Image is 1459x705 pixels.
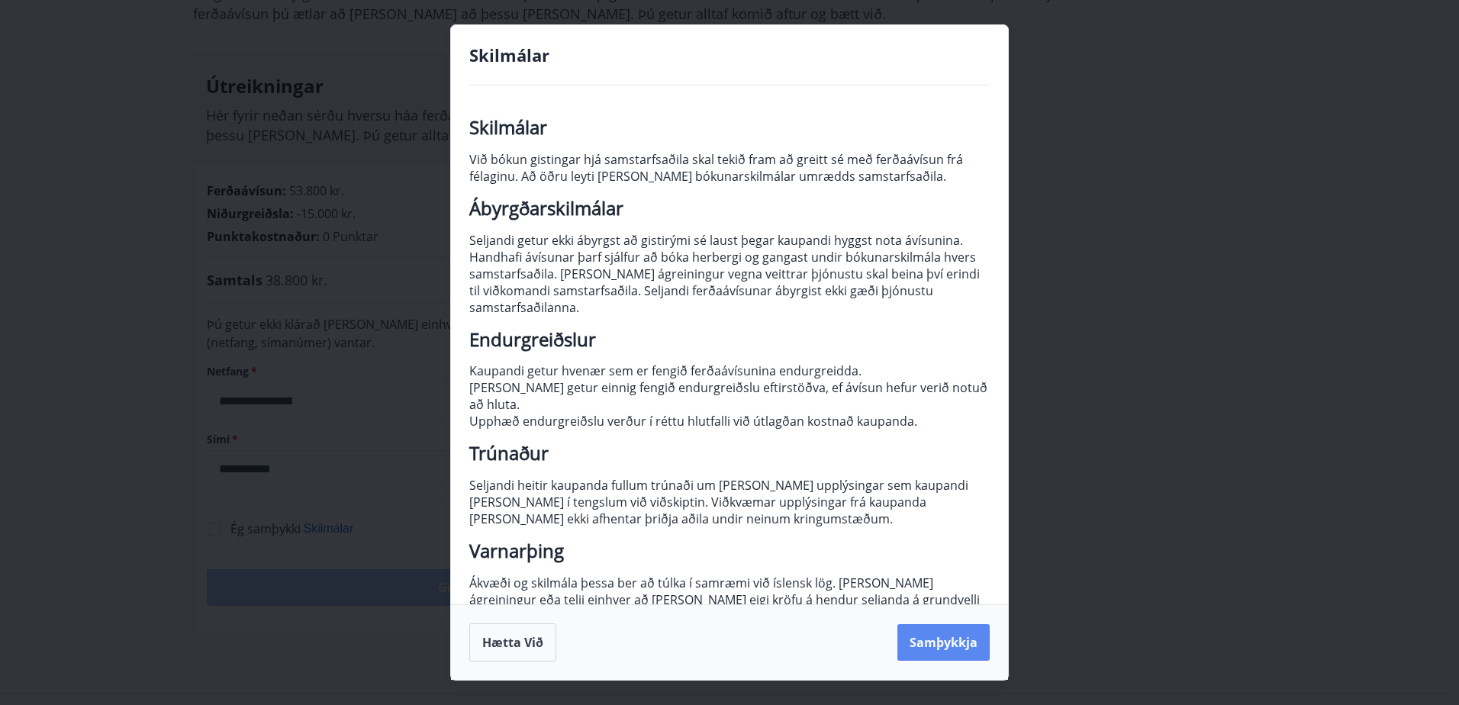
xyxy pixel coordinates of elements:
[469,477,990,527] p: Seljandi heitir kaupanda fullum trúnaði um [PERSON_NAME] upplýsingar sem kaupandi [PERSON_NAME] í...
[469,200,990,217] h2: Ábyrgðarskilmálar
[469,232,990,316] p: Seljandi getur ekki ábyrgst að gistirými sé laust þegar kaupandi hyggst nota ávísunina. Handhafi ...
[469,43,990,66] h4: Skilmálar
[469,119,990,136] h2: Skilmálar
[469,623,556,662] button: Hætta við
[469,542,990,559] h2: Varnarþing
[469,379,990,413] p: [PERSON_NAME] getur einnig fengið endurgreiðslu eftirstöðva, ef ávísun hefur verið notuð að hluta.
[469,575,990,642] p: Ákvæði og skilmála þessa ber að túlka í samræmi við íslensk lög. [PERSON_NAME] ágreiningur eða te...
[469,445,990,462] h2: Trúnaður
[469,331,990,348] h2: Endurgreiðslur
[469,413,990,430] p: Upphæð endurgreiðslu verður í réttu hlutfalli við útlagðan kostnað kaupanda.
[469,151,990,185] p: Við bókun gistingar hjá samstarfsaðila skal tekið fram að greitt sé með ferðaávísun frá félaginu....
[469,362,990,379] p: Kaupandi getur hvenær sem er fengið ferðaávísunina endurgreidda.
[897,624,990,661] button: Samþykkja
